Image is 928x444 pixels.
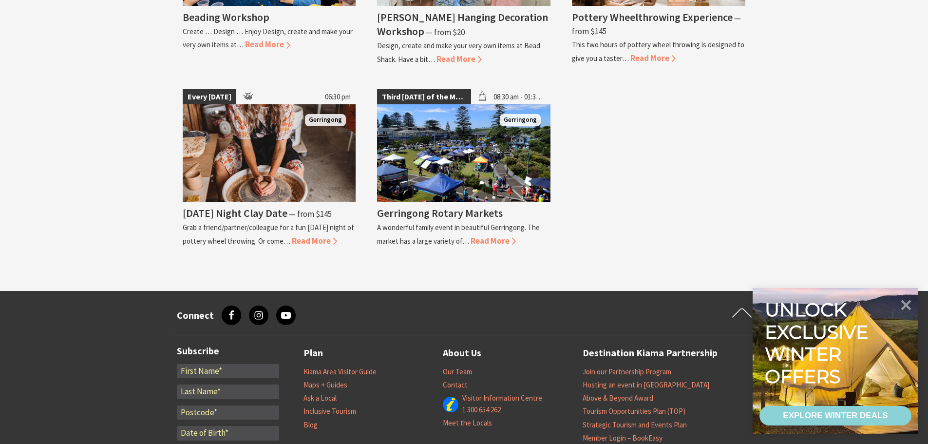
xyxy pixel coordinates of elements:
[183,10,269,24] h4: Beading Workshop
[245,39,290,50] span: Read More
[500,114,541,126] span: Gerringong
[177,426,279,441] input: Date of Birth*
[303,367,377,377] a: Kiama Area Visitor Guide
[462,393,542,403] a: Visitor Information Centre
[303,345,323,361] a: Plan
[377,104,550,202] img: Christmas Market and Street Parade
[303,420,318,430] a: Blog
[443,345,481,361] a: About Us
[177,345,279,357] h3: Subscribe
[426,27,465,38] span: ⁠— from $20
[177,405,279,420] input: Postcode*
[572,10,733,24] h4: Pottery Wheelthrowing Experience
[462,405,501,415] a: 1 300 654 262
[289,209,332,219] span: ⁠— from $145
[183,27,353,49] p: Create … Design … Enjoy Design, create and make your very own items at…
[443,380,468,390] a: Contact
[471,235,516,246] span: Read More
[436,54,482,64] span: Read More
[583,345,718,361] a: Destination Kiama Partnership
[377,89,550,248] a: Third [DATE] of the Month 08:30 am - 01:30 pm Christmas Market and Street Parade Gerringong Gerri...
[183,223,354,245] p: Grab a friend/partner/colleague for a fun [DATE] night of pottery wheel throwing. Or come…
[177,309,214,321] h3: Connect
[377,206,503,220] h4: Gerringong Rotary Markets
[583,393,653,403] a: Above & Beyond Award
[583,406,685,416] a: Tourism Opportunities Plan (TOP)
[305,114,346,126] span: Gerringong
[183,104,356,202] img: Photo shows female sitting at pottery wheel with hands on a ball of clay
[783,406,888,425] div: EXPLORE WINTER DEALS
[303,393,337,403] a: Ask a Local
[177,385,279,399] input: Last Name*
[583,420,687,430] a: Strategic Tourism and Events Plan
[572,40,744,62] p: This two hours of pottery wheel throwing is designed to give you a taster…
[583,367,671,377] a: Join our Partnership Program
[377,89,471,105] span: Third [DATE] of the Month
[443,367,472,377] a: Our Team
[320,89,356,105] span: 06:30 pm
[377,223,540,245] p: A wonderful family event in beautiful Gerringong. The market has a large variety of…
[630,53,676,63] span: Read More
[583,433,663,443] a: Member Login – BookEasy
[765,299,872,387] div: Unlock exclusive winter offers
[489,89,551,105] span: 08:30 am - 01:30 pm
[183,89,236,105] span: Every [DATE]
[377,41,540,63] p: Design, create and make your very own items at Bead Shack. Have a bit…
[183,89,356,248] a: Every [DATE] 06:30 pm Photo shows female sitting at pottery wheel with hands on a ball of clay Ge...
[303,380,347,390] a: Maps + Guides
[292,235,337,246] span: Read More
[183,206,287,220] h4: [DATE] Night Clay Date
[759,406,911,425] a: EXPLORE WINTER DEALS
[303,406,356,416] a: Inclusive Tourism
[583,380,709,390] a: Hosting an event in [GEOGRAPHIC_DATA]
[177,364,279,379] input: First Name*
[443,418,492,428] a: Meet the Locals
[377,10,548,38] h4: [PERSON_NAME] Hanging Decoration Workshop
